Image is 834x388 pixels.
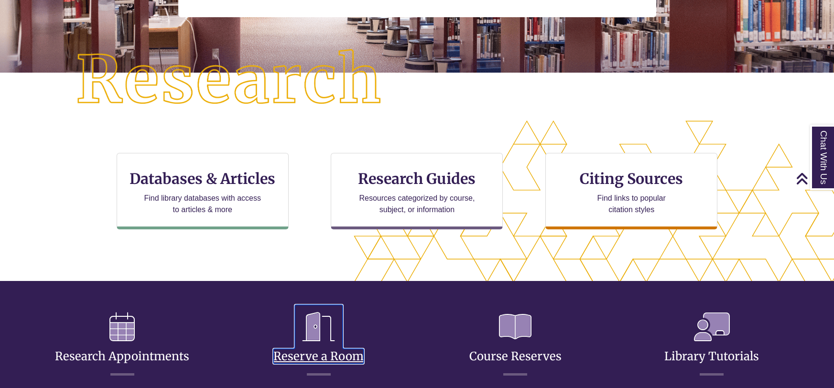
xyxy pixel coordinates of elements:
[796,172,832,185] a: Back to Top
[664,326,759,364] a: Library Tutorials
[55,326,189,364] a: Research Appointments
[42,15,417,146] img: Research
[585,193,678,216] p: Find links to popular citation styles
[273,326,364,364] a: Reserve a Room
[355,193,479,216] p: Resources categorized by course, subject, or information
[331,153,503,229] a: Research Guides Resources categorized by course, subject, or information
[573,170,690,188] h3: Citing Sources
[545,153,717,229] a: Citing Sources Find links to popular citation styles
[117,153,289,229] a: Databases & Articles Find library databases with access to articles & more
[339,170,495,188] h3: Research Guides
[140,193,265,216] p: Find library databases with access to articles & more
[125,170,281,188] h3: Databases & Articles
[469,326,562,364] a: Course Reserves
